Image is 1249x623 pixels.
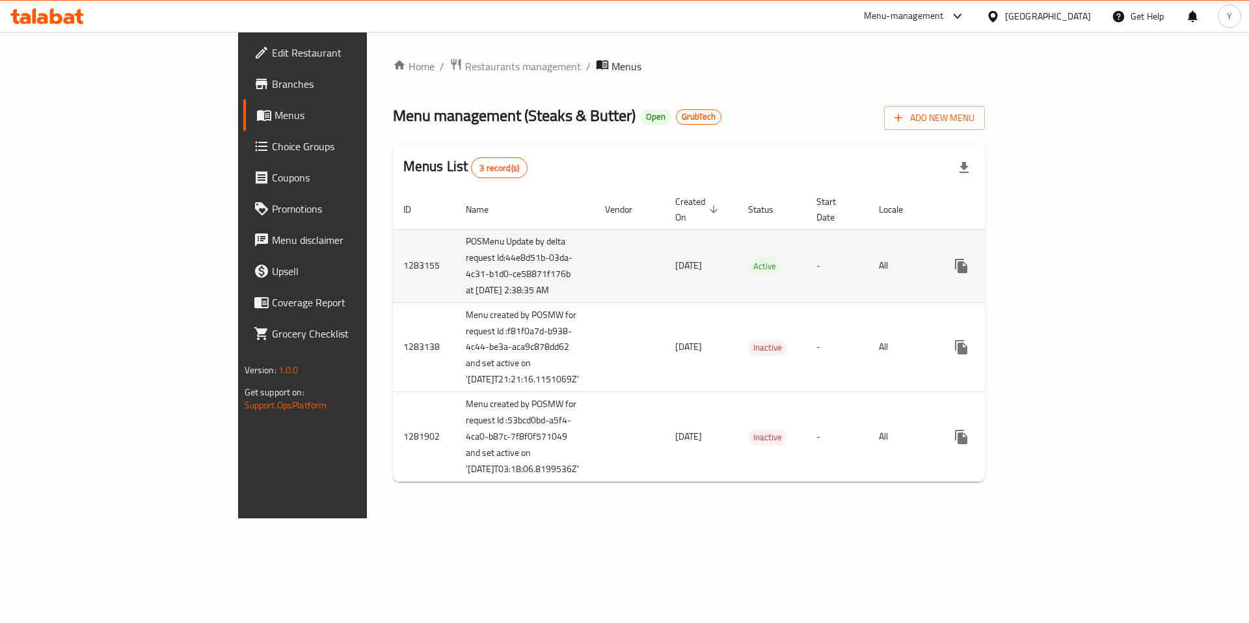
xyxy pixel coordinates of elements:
[471,157,528,178] div: Total records count
[245,362,276,378] span: Version:
[466,202,505,217] span: Name
[894,110,974,126] span: Add New Menu
[243,162,447,193] a: Coupons
[403,157,528,178] h2: Menus List
[272,45,436,60] span: Edit Restaurant
[948,152,980,183] div: Export file
[272,295,436,310] span: Coverage Report
[243,224,447,256] a: Menu disclaimer
[272,201,436,217] span: Promotions
[946,332,977,363] button: more
[677,111,721,122] span: GrubTech
[272,232,436,248] span: Menu disclaimer
[748,202,790,217] span: Status
[393,58,986,75] nav: breadcrumb
[393,101,636,130] span: Menu management ( Steaks & Butter )
[977,332,1008,363] button: Change Status
[946,421,977,453] button: more
[1005,9,1091,23] div: [GEOGRAPHIC_DATA]
[272,170,436,185] span: Coupons
[946,250,977,282] button: more
[278,362,299,378] span: 1.0.0
[864,8,944,24] div: Menu-management
[272,263,436,279] span: Upsell
[450,58,581,75] a: Restaurants management
[272,139,436,154] span: Choice Groups
[243,256,447,287] a: Upsell
[243,68,447,99] a: Branches
[675,194,722,225] span: Created On
[977,421,1008,453] button: Change Status
[243,193,447,224] a: Promotions
[748,430,787,445] div: Inactive
[403,202,428,217] span: ID
[243,318,447,349] a: Grocery Checklist
[586,59,591,74] li: /
[455,302,595,392] td: Menu created by POSMW for request Id :f81f0a7d-b938-4c44-be3a-aca9c878dd62 and set active on '[DA...
[245,397,327,414] a: Support.OpsPlatform
[748,340,787,356] div: Inactive
[465,59,581,74] span: Restaurants management
[806,392,868,482] td: -
[879,202,920,217] span: Locale
[806,229,868,302] td: -
[935,190,1081,230] th: Actions
[243,37,447,68] a: Edit Restaurant
[868,229,935,302] td: All
[806,302,868,392] td: -
[868,392,935,482] td: All
[245,384,304,401] span: Get support on:
[868,302,935,392] td: All
[611,59,641,74] span: Menus
[641,111,671,122] span: Open
[243,99,447,131] a: Menus
[243,287,447,318] a: Coverage Report
[748,259,781,274] span: Active
[748,340,787,355] span: Inactive
[1227,9,1232,23] span: Y
[748,430,787,445] span: Inactive
[393,190,1081,483] table: enhanced table
[748,258,781,274] div: Active
[977,250,1008,282] button: Change Status
[605,202,649,217] span: Vendor
[884,106,985,130] button: Add New Menu
[675,257,702,274] span: [DATE]
[816,194,853,225] span: Start Date
[675,338,702,355] span: [DATE]
[455,229,595,302] td: POSMenu Update by delta request Id:44e8d51b-03da-4c31-b1d0-ce58871f176b at [DATE] 2:38:35 AM
[275,107,436,123] span: Menus
[272,326,436,341] span: Grocery Checklist
[675,428,702,445] span: [DATE]
[472,162,527,174] span: 3 record(s)
[641,109,671,125] div: Open
[272,76,436,92] span: Branches
[455,392,595,482] td: Menu created by POSMW for request Id :53bcd0bd-a5f4-4ca0-b87c-7f8f0f571049 and set active on '[DA...
[243,131,447,162] a: Choice Groups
